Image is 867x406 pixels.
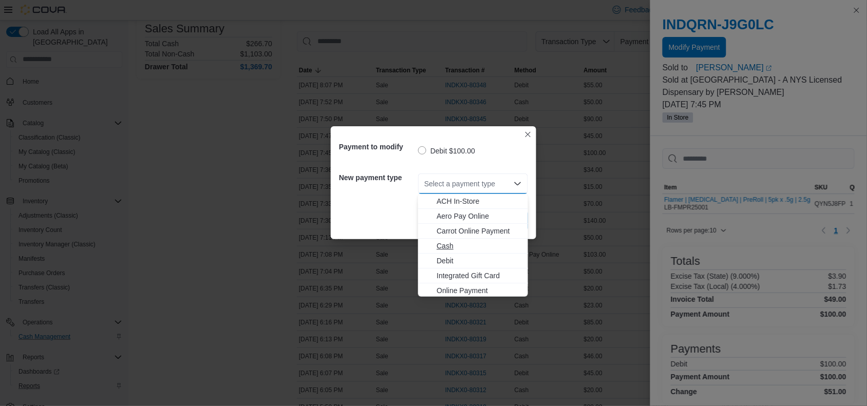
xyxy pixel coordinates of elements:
[418,224,528,239] button: Carrot Online Payment
[418,283,528,298] button: Online Payment
[339,137,416,157] h5: Payment to modify
[437,196,522,206] span: ACH In-Store
[437,270,522,281] span: Integrated Gift Card
[418,145,475,157] label: Debit $100.00
[418,209,528,224] button: Aero Pay Online
[514,180,522,188] button: Close list of options
[418,194,528,209] button: ACH In-Store
[424,178,425,190] input: Accessible screen reader label
[522,128,534,141] button: Closes this modal window
[339,167,416,188] h5: New payment type
[437,211,522,221] span: Aero Pay Online
[437,241,522,251] span: Cash
[418,194,528,313] div: Choose from the following options
[418,268,528,283] button: Integrated Gift Card
[437,226,522,236] span: Carrot Online Payment
[418,239,528,254] button: Cash
[437,285,522,296] span: Online Payment
[437,256,522,266] span: Debit
[418,254,528,268] button: Debit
